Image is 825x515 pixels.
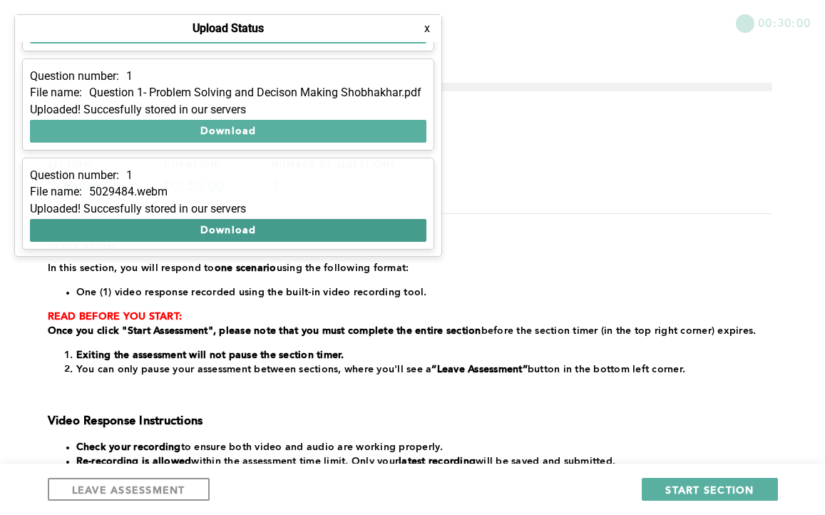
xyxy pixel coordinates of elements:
span: In this section, you will respond to [48,263,215,273]
span: 00:30:00 [758,14,811,31]
button: START SECTION [642,478,777,501]
li: within the assessment time limit. Only your will be saved and submitted. [76,454,772,469]
strong: Exiting the assessment will not pause the section timer. [76,350,344,360]
button: Download [30,219,426,242]
strong: one scenario [215,263,277,273]
button: Show Uploads [14,14,140,37]
div: Uploaded! Succesfully stored in our servers [30,103,426,116]
h3: Video Response Instructions [48,414,772,429]
button: x [420,21,434,36]
strong: Check your recording [76,442,181,452]
p: Question number: [30,70,119,83]
p: Question 1- Problem Solving and Decison Making Shobhakhar.pdf [89,86,421,99]
p: 1 [126,169,133,182]
h4: Upload Status [193,22,264,35]
span: START SECTION [665,483,754,496]
span: One (1) video response recorded using the built-in video recording tool. [76,287,427,297]
strong: Re-recording is allowed [76,457,192,466]
strong: READ BEFORE YOU START: [48,312,183,322]
p: File name: [30,86,82,99]
button: Download [30,120,426,143]
strong: latest recording [399,457,476,466]
strong: Once you click "Start Assessment", please note that you must complete the entire section [48,326,481,336]
p: 5029484.webm [89,185,168,198]
p: File name: [30,185,82,198]
span: LEAVE ASSESSMENT [72,483,185,496]
p: before the section timer (in the top right corner) expires. [48,324,772,338]
p: Question number: [30,169,119,182]
li: to ensure both video and audio are working properly. [76,440,772,454]
div: Uploaded! Succesfully stored in our servers [30,203,426,215]
p: 1 [126,70,133,83]
button: LEAVE ASSESSMENT [48,478,210,501]
strong: “Leave Assessment” [431,364,528,374]
li: You can only pause your assessment between sections, where you'll see a button in the bottom left... [76,362,772,377]
span: using the following format: [277,263,409,273]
